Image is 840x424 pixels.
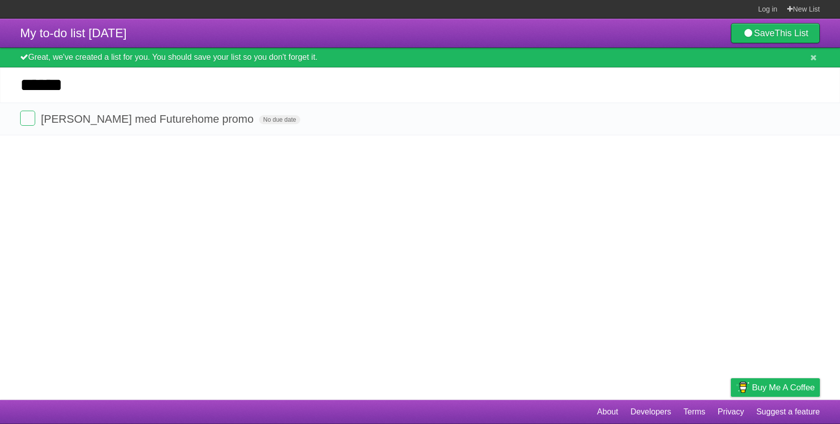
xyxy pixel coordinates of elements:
a: SaveThis List [731,23,820,43]
label: Done [20,111,35,126]
span: Buy me a coffee [752,379,815,396]
a: Privacy [718,402,744,421]
a: Buy me a coffee [731,378,820,397]
span: My to-do list [DATE] [20,26,127,40]
b: This List [775,28,808,38]
span: [PERSON_NAME] med Futurehome promo [41,113,256,125]
img: Buy me a coffee [736,379,749,396]
span: No due date [259,115,300,124]
a: About [597,402,618,421]
a: Suggest a feature [757,402,820,421]
a: Terms [684,402,706,421]
a: Developers [630,402,671,421]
